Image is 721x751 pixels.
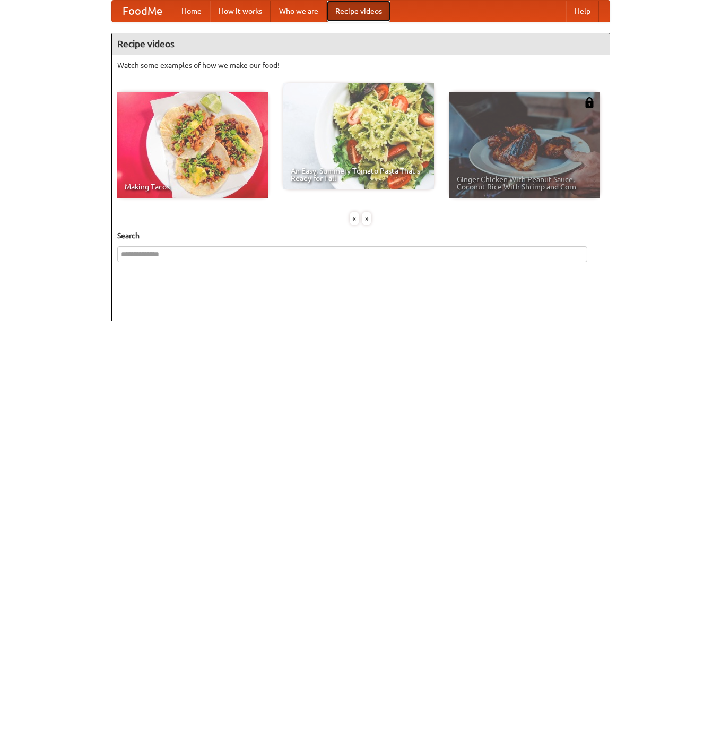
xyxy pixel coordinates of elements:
div: » [362,212,371,225]
p: Watch some examples of how we make our food! [117,60,604,71]
a: Who we are [271,1,327,22]
div: « [350,212,359,225]
a: Help [566,1,599,22]
a: An Easy, Summery Tomato Pasta That's Ready for Fall [283,83,434,189]
span: Making Tacos [125,183,260,191]
a: FoodMe [112,1,173,22]
a: Making Tacos [117,92,268,198]
img: 483408.png [584,97,595,108]
a: How it works [210,1,271,22]
h4: Recipe videos [112,33,610,55]
a: Recipe videos [327,1,390,22]
a: Home [173,1,210,22]
h5: Search [117,230,604,241]
span: An Easy, Summery Tomato Pasta That's Ready for Fall [291,167,427,182]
